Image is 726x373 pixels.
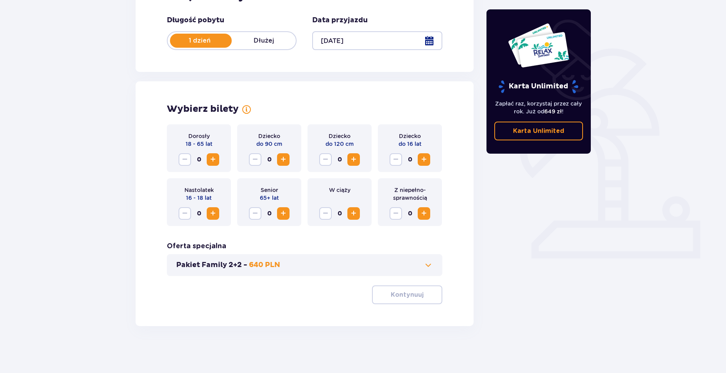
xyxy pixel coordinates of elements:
button: Increase [347,153,360,166]
span: 0 [193,153,205,166]
button: Decrease [179,153,191,166]
button: Decrease [390,207,402,220]
p: Oferta specjalna [167,242,226,251]
p: Dziecko [329,132,350,140]
span: 0 [333,153,346,166]
p: Nastolatek [184,186,214,194]
button: Increase [207,153,219,166]
button: Decrease [249,153,261,166]
button: Decrease [319,153,332,166]
p: Karta Unlimited [513,127,564,135]
p: Kontynuuj [391,291,424,299]
button: Decrease [179,207,191,220]
button: Increase [277,153,290,166]
p: Karta Unlimited [498,80,579,93]
p: 65+ lat [260,194,279,202]
p: W ciąży [329,186,350,194]
a: Karta Unlimited [494,122,583,140]
p: Dorosły [188,132,210,140]
button: Increase [277,207,290,220]
p: 18 - 65 lat [186,140,213,148]
p: 16 - 18 lat [186,194,212,202]
p: Dłużej [232,36,296,45]
p: 1 dzień [168,36,232,45]
p: do 90 cm [256,140,282,148]
p: Wybierz bilety [167,103,239,115]
p: Dziecko [399,132,421,140]
button: Kontynuuj [372,285,442,304]
button: Pakiet Family 2+2 -640 PLN [176,260,433,270]
span: 0 [404,207,416,220]
p: 640 PLN [249,260,280,270]
span: 0 [333,207,346,220]
button: Increase [347,207,360,220]
button: Decrease [319,207,332,220]
p: do 16 lat [399,140,422,148]
button: Increase [418,153,430,166]
p: Długość pobytu [167,16,224,25]
span: 649 zł [544,108,562,115]
button: Increase [418,207,430,220]
p: do 120 cm [325,140,354,148]
button: Decrease [390,153,402,166]
span: 0 [263,207,275,220]
p: Data przyjazdu [312,16,368,25]
span: 0 [263,153,275,166]
button: Increase [207,207,219,220]
p: Z niepełno­sprawnością [384,186,436,202]
p: Senior [261,186,278,194]
p: Zapłać raz, korzystaj przez cały rok. Już od ! [494,100,583,115]
p: Pakiet Family 2+2 - [176,260,247,270]
span: 0 [193,207,205,220]
p: Dziecko [258,132,280,140]
span: 0 [404,153,416,166]
button: Decrease [249,207,261,220]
